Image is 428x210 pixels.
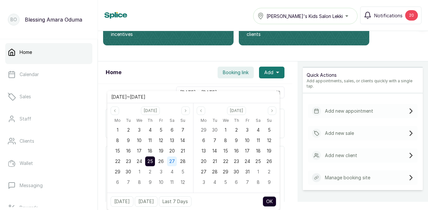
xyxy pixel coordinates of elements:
button: Next month [268,106,276,115]
div: 07 Oct 2025 [123,177,134,187]
div: Friday [242,116,253,125]
div: 06 Oct 2025 [112,177,123,187]
div: 24 Oct 2025 [242,156,253,167]
svg: page next [270,109,274,113]
span: 9 [127,137,130,143]
div: Sep 2025 [112,116,188,187]
span: 5 [224,179,227,185]
span: Th [147,117,153,124]
span: 29 [223,169,228,174]
div: 09 Sep 2025 [123,135,134,146]
svg: page previous [113,109,117,113]
div: 02 Nov 2025 [264,167,275,177]
span: 3 [203,179,205,185]
span: 8 [116,137,119,143]
button: Booking link [218,67,254,78]
span: 30 [234,169,239,174]
div: 07 Sep 2025 [177,125,188,135]
div: 29 Sep 2025 [112,167,123,177]
div: 18 Sep 2025 [145,146,156,156]
div: 13 Oct 2025 [198,146,209,156]
span: Add [264,69,273,76]
div: 06 Oct 2025 [198,135,209,146]
div: 05 Oct 2025 [177,167,188,177]
div: Sunday [264,116,275,125]
a: Wallet [5,154,92,172]
button: [PERSON_NAME]'s Kids Salon Lekki [253,8,358,24]
span: Su [180,117,185,124]
span: 17 [245,148,250,153]
span: 2 [235,127,238,133]
div: Saturday [166,116,177,125]
a: Sales [5,88,92,106]
button: Notifications20 [360,7,421,24]
span: Mo [115,117,121,124]
span: 3 [246,127,249,133]
span: 18 [148,148,152,153]
button: Previous month [197,106,205,115]
button: Add [259,67,284,78]
span: 9 [149,179,152,185]
div: 03 Sep 2025 [134,125,145,135]
span: 7 [181,127,184,133]
span: Fr [246,117,249,124]
div: Wednesday [220,116,231,125]
div: 09 Nov 2025 [264,177,275,187]
span: Fr [159,117,163,124]
span: 11 [170,179,174,185]
span: 6 [171,127,174,133]
span: 26 [267,158,272,164]
div: 01 Oct 2025 [220,125,231,135]
div: 23 Oct 2025 [231,156,242,167]
p: Add appointments, sales, or clients quickly with a single tap. [307,78,419,89]
span: 8 [138,179,141,185]
input: Select date [176,87,272,98]
span: 2 [149,169,151,174]
span: 6 [202,137,205,143]
div: 05 Oct 2025 [264,125,275,135]
div: 01 Sep 2025 [112,125,123,135]
span: [DATE] [130,94,145,100]
span: 25 [255,158,261,164]
span: 6 [116,179,119,185]
p: Messaging [20,182,43,189]
div: 19 Oct 2025 [264,146,275,156]
span: Tu [126,117,131,124]
div: 02 Oct 2025 [145,167,156,177]
div: 26 Oct 2025 [264,156,275,167]
button: [DATE] [111,196,133,207]
div: 11 Oct 2025 [253,135,264,146]
button: Last 7 Days [159,196,191,207]
div: 22 Sep 2025 [112,156,123,167]
div: Wednesday [134,116,145,125]
div: 08 Sep 2025 [112,135,123,146]
span: 13 [170,137,174,143]
span: 19 [159,148,163,153]
svg: page previous [199,109,203,113]
div: 26 Sep 2025 [156,156,166,167]
span: 4 [149,127,152,133]
span: 1 [117,127,118,133]
p: Blessing Amara Oduma [25,16,82,24]
span: 28 [212,169,218,174]
span: 20 [201,158,206,164]
button: Select month [141,106,160,115]
div: 02 Sep 2025 [123,125,134,135]
div: 29 Oct 2025 [220,167,231,177]
p: Manage booking site [325,174,370,181]
p: Calendar [20,71,39,78]
div: Tuesday [209,116,220,125]
div: 03 Oct 2025 [156,167,166,177]
div: 08 Oct 2025 [134,177,145,187]
span: 14 [212,148,217,153]
div: Thursday [231,116,242,125]
span: 2 [268,169,270,174]
span: 16 [126,148,131,153]
button: OK [263,196,276,207]
div: 17 Sep 2025 [134,146,145,156]
div: 20 Oct 2025 [198,156,209,167]
span: 6 [235,179,238,185]
p: Home [20,49,32,56]
span: 20 [169,148,175,153]
p: Build customer loyalty with rewards and incentives [111,24,207,38]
